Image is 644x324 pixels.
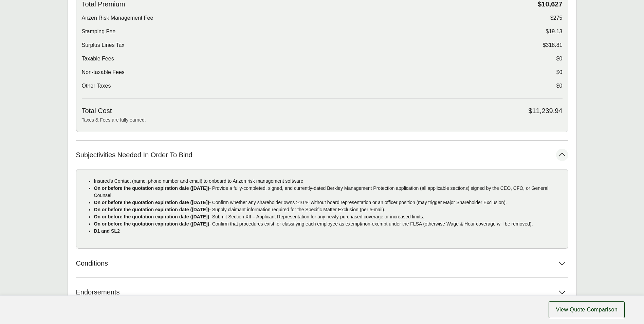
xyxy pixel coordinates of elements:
[76,278,568,306] button: Endorsements
[556,306,618,314] span: View Quote Comparison
[556,55,563,63] span: $0
[82,41,125,49] span: Surplus Lines Tax
[76,249,568,277] button: Conditions
[82,107,112,115] span: Total Cost
[82,55,114,63] span: Taxable Fees
[94,200,209,205] strong: On or before the quotation expiration date ([DATE])
[94,185,563,199] p: - Provide a fully-completed, signed, and currently-dated Berkley Management Protection applicatio...
[556,82,563,90] span: $0
[82,68,125,76] span: Non-taxable Fees
[550,14,563,22] span: $275
[76,288,120,296] span: Endorsements
[76,141,568,169] button: Subjectivities Needed In Order To Bind
[82,14,153,22] span: Anzen Risk Management Fee
[94,199,563,206] p: - Confirm whether any shareholder owns ≥10 % without board representation or an officer position ...
[549,301,625,318] button: View Quote Comparison
[82,82,111,90] span: Other Taxes
[94,185,209,191] strong: On or before the quotation expiration date ([DATE])
[556,68,563,76] span: $0
[82,28,116,36] span: Stamping Fee
[76,259,108,268] span: Conditions
[94,228,120,234] strong: D1 and SL2
[546,28,563,36] span: $19.13
[543,41,563,49] span: $318.81
[94,207,209,212] strong: On or before the quotation expiration date ([DATE])
[94,178,563,185] p: Insured's Contact (name, phone number and email) to onboard to Anzen risk management software
[94,221,209,227] strong: On or before the quotation expiration date ([DATE])
[76,151,192,159] span: Subjectivities Needed In Order To Bind
[94,220,563,228] p: - Confirm that procedures exist for classifying each employee as exempt/non-exempt under the FLSA...
[94,206,563,213] p: - Supply claimant information required for the Specific Matter Exclusion (per e-mail).
[82,116,563,124] p: Taxes & Fees are fully earned.
[94,214,209,219] strong: On or before the quotation expiration date ([DATE])
[94,213,563,220] p: - Submit Section XII – Applicant Representation for any newly-purchased coverage or increased lim...
[528,107,562,115] span: $11,239.94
